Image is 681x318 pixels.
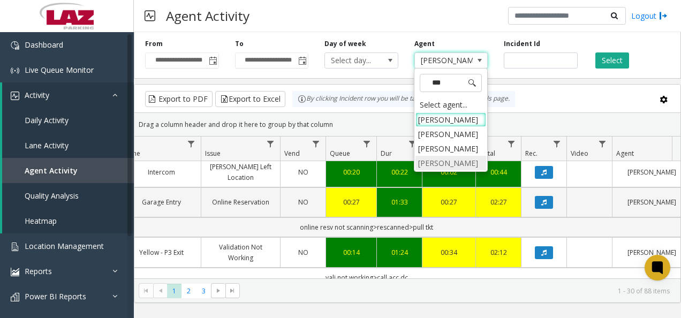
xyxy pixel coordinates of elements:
[25,216,57,226] span: Heatmap
[215,91,285,107] button: Export to Excel
[214,286,223,295] span: Go to the next page
[25,266,52,276] span: Reports
[11,66,19,75] img: 'icon'
[145,91,213,107] button: Export to PDF
[415,97,486,112] div: Select agent...
[134,115,680,134] div: Drag a column header and drop it here to group by that column
[383,247,415,258] a: 01:24
[11,268,19,276] img: 'icon'
[631,10,668,21] a: Logout
[482,197,514,207] a: 02:27
[482,167,514,177] a: 00:44
[2,133,134,158] a: Lane Activity
[246,286,670,296] kendo-pager-info: 1 - 30 of 88 items
[429,197,469,207] a: 00:27
[2,208,134,233] a: Heatmap
[2,183,134,208] a: Quality Analysis
[287,167,319,177] a: NO
[332,197,370,207] a: 00:27
[415,156,486,170] li: [PERSON_NAME]
[128,167,194,177] a: Intercom
[11,92,19,100] img: 'icon'
[415,112,486,127] li: [PERSON_NAME]
[296,53,308,68] span: Toggle popup
[208,162,274,182] a: [PERSON_NAME] Left Location
[383,197,415,207] a: 01:33
[25,165,78,176] span: Agent Activity
[225,283,240,298] span: Go to the last page
[292,91,515,107] div: By clicking Incident row you will be taken to the incident details page.
[11,243,19,251] img: 'icon'
[415,127,486,141] li: [PERSON_NAME]
[263,137,278,151] a: Issue Filter Menu
[414,39,435,49] label: Agent
[11,41,19,50] img: 'icon'
[25,291,86,301] span: Power BI Reports
[145,3,155,29] img: pageIcon
[429,247,469,258] a: 00:34
[2,158,134,183] a: Agent Activity
[298,248,308,257] span: NO
[381,149,392,158] span: Dur
[298,168,308,177] span: NO
[360,137,374,151] a: Queue Filter Menu
[571,149,588,158] span: Video
[145,39,163,49] label: From
[309,137,323,151] a: Vend Filter Menu
[595,52,629,69] button: Select
[415,141,486,156] li: [PERSON_NAME]
[504,137,519,151] a: Total Filter Menu
[284,149,300,158] span: Vend
[429,167,469,177] a: 00:02
[325,53,383,68] span: Select day...
[161,3,255,29] h3: Agent Activity
[25,241,104,251] span: Location Management
[595,137,610,151] a: Video Filter Menu
[25,115,69,125] span: Daily Activity
[211,283,225,298] span: Go to the next page
[128,197,194,207] a: Garage Entry
[415,53,473,68] span: [PERSON_NAME]
[482,247,514,258] a: 02:12
[25,140,69,150] span: Lane Activity
[324,39,366,49] label: Day of week
[25,90,49,100] span: Activity
[11,293,19,301] img: 'icon'
[128,247,194,258] a: Yellow - P3 Exit
[287,247,319,258] a: NO
[405,137,420,151] a: Dur Filter Menu
[525,149,538,158] span: Rec.
[2,82,134,108] a: Activity
[184,137,199,151] a: Lane Filter Menu
[332,247,370,258] a: 00:14
[298,198,308,207] span: NO
[659,10,668,21] img: logout
[504,39,540,49] label: Incident Id
[207,53,218,68] span: Toggle popup
[332,167,370,177] a: 00:20
[228,286,237,295] span: Go to the last page
[208,197,274,207] a: Online Reservation
[25,40,63,50] span: Dashboard
[196,284,211,298] span: Page 3
[383,167,415,177] a: 00:22
[2,108,134,133] a: Daily Activity
[167,284,181,298] span: Page 1
[287,197,319,207] a: NO
[134,137,680,278] div: Data table
[330,149,350,158] span: Queue
[298,95,306,103] img: infoIcon.svg
[235,39,244,49] label: To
